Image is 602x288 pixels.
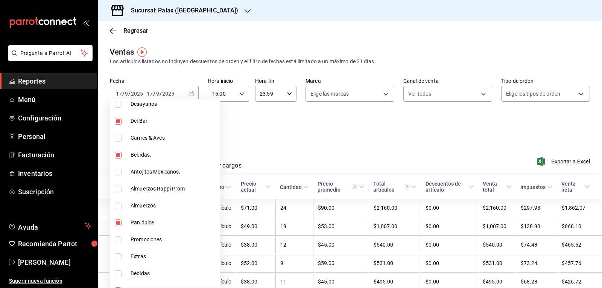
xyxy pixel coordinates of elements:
span: Carnes & Aves [131,134,217,142]
span: Antojitos Mexicanos. [131,168,217,176]
span: Almuerzos [131,202,217,210]
span: Almuerzos Rappi Prom [131,185,217,193]
span: Bebidas [131,270,217,277]
span: Promociones [131,236,217,244]
span: Pan dulce [131,219,217,227]
span: Desayunos [131,100,217,108]
img: Tooltip marker [137,47,147,57]
span: Bebidas. [131,151,217,159]
span: Extras [131,253,217,261]
span: Del Bar [131,117,217,125]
